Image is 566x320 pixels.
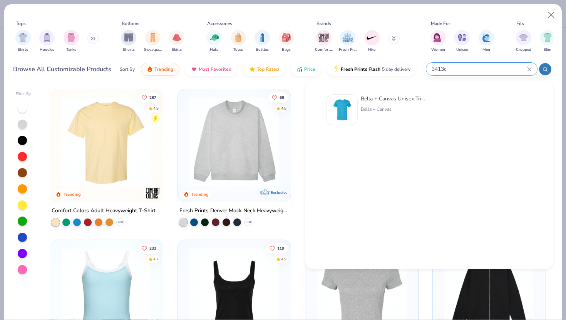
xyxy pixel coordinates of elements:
[67,33,75,42] img: Tanks Image
[540,30,555,53] button: filter button
[279,30,294,53] button: filter button
[339,47,357,53] span: Fresh Prints
[339,30,357,53] div: filter for Fresh Prints
[315,30,333,53] div: filter for Comfort Colors
[327,63,416,76] button: Fresh Prints Flash5 day delivery
[18,47,28,53] span: Shirts
[138,92,160,103] button: Like
[52,206,156,216] div: Comfort Colors Adult Heavyweight T-Shirt
[364,30,380,53] div: filter for Nike
[333,66,339,72] img: flash.gif
[279,95,284,99] span: 68
[255,30,270,53] div: filter for Bottles
[341,66,380,72] span: Fresh Prints Flash
[39,30,55,53] button: filter button
[366,32,378,43] img: Nike Image
[430,30,446,53] button: filter button
[304,66,315,72] span: Price
[456,47,468,53] span: Unisex
[281,257,286,262] div: 4.9
[117,220,123,225] span: + 60
[255,30,270,53] button: filter button
[256,47,269,53] span: Bottles
[231,30,246,53] div: filter for Totes
[191,66,197,72] img: most_fav.gif
[479,30,494,53] button: filter button
[430,30,446,53] div: filter for Women
[172,47,182,53] span: Skirts
[206,30,222,53] button: filter button
[544,47,551,53] span: Slim
[249,66,255,72] img: TopRated.gif
[15,30,31,53] button: filter button
[265,243,288,254] button: Like
[282,33,290,42] img: Bags Image
[153,105,159,111] div: 4.9
[382,65,410,74] span: 5 day delivery
[315,30,333,53] button: filter button
[361,95,425,103] div: Bella + Canvas Unisex Triblend T-Shirt
[342,32,353,43] img: Fresh Prints Image
[431,20,450,27] div: Made For
[64,30,79,53] div: filter for Tanks
[18,33,27,42] img: Shirts Image
[277,247,284,250] span: 119
[234,33,243,42] img: Totes Image
[153,257,159,262] div: 4.7
[123,47,135,53] span: Shorts
[243,63,285,76] button: Top Rated
[144,30,162,53] div: filter for Sweatpants
[364,30,380,53] button: filter button
[149,247,156,250] span: 232
[431,65,527,73] input: Try "T-Shirt"
[516,30,531,53] button: filter button
[207,20,232,27] div: Accessories
[257,66,279,72] span: Top Rated
[519,33,528,42] img: Cropped Image
[144,47,162,53] span: Sweatpants
[543,33,552,42] img: Slim Image
[15,30,31,53] div: filter for Shirts
[544,8,559,22] button: Close
[179,206,289,216] div: Fresh Prints Denver Mock Neck Heavyweight Sweatshirt
[121,30,136,53] div: filter for Shorts
[283,97,380,187] img: a90f7c54-8796-4cb2-9d6e-4e9644cfe0fe
[58,97,155,187] img: 029b8af0-80e6-406f-9fdc-fdf898547912
[141,63,179,76] button: Trending
[210,33,219,42] img: Hats Image
[540,30,555,53] div: filter for Slim
[479,30,494,53] div: filter for Men
[482,33,491,42] img: Men Image
[43,33,51,42] img: Hoodies Image
[268,92,288,103] button: Like
[146,185,161,201] img: Comfort Colors logo
[121,30,136,53] button: filter button
[271,190,287,195] span: Exclusive
[279,30,294,53] div: filter for Bags
[40,47,54,53] span: Hoodies
[281,105,286,111] div: 4.8
[199,66,231,72] span: Most Favorited
[147,66,153,72] img: trending.gif
[172,33,181,42] img: Skirts Image
[339,30,357,53] button: filter button
[454,30,470,53] div: filter for Unisex
[245,220,251,225] span: + 10
[144,30,162,53] button: filter button
[210,47,218,53] span: Hats
[64,30,79,53] button: filter button
[16,20,26,27] div: Tops
[124,33,133,42] img: Shorts Image
[434,33,442,42] img: Women Image
[516,47,531,53] span: Cropped
[233,47,243,53] span: Totes
[516,20,524,27] div: Fits
[368,47,375,53] span: Nike
[186,97,283,187] img: f5d85501-0dbb-4ee4-b115-c08fa3845d83
[231,30,246,53] button: filter button
[330,98,354,122] img: f6f9d425-f832-4430-a14d-d4f2145bfe49
[454,30,470,53] button: filter button
[120,66,135,73] div: Sort By
[13,65,111,74] div: Browse All Customizable Products
[149,33,157,42] img: Sweatpants Image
